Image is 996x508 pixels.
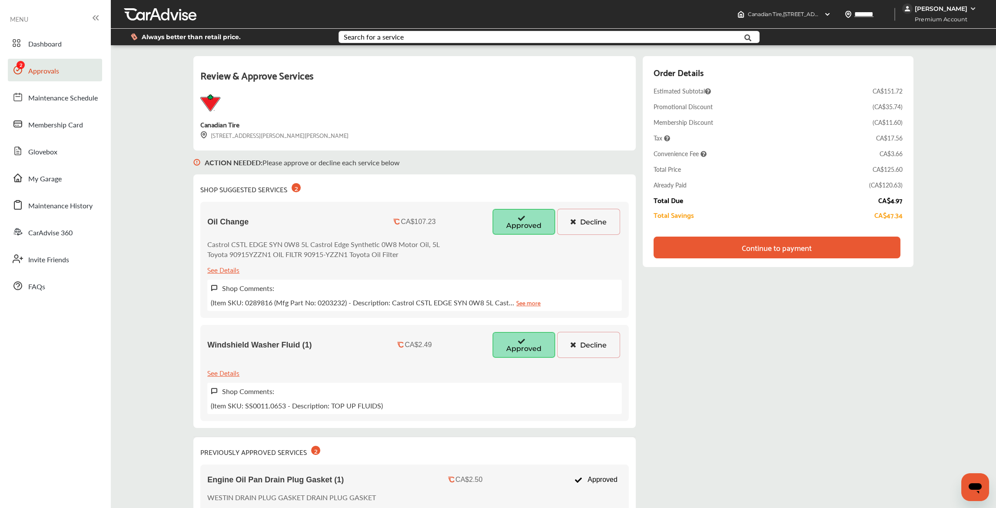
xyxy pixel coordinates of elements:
img: svg+xml;base64,PHN2ZyB3aWR0aD0iMTYiIGhlaWdodD0iMTciIHZpZXdCb3g9IjAgMCAxNiAxNyIgZmlsbD0ibm9uZSIgeG... [200,131,207,139]
span: CarAdvise 360 [28,227,73,239]
span: Engine Oil Pan Drain Plug Gasket (1) [207,475,344,485]
img: header-home-logo.8d720a4f.svg [737,11,744,18]
div: ( CA$120.63 ) [869,180,903,189]
div: Membership Discount [654,118,713,127]
div: Approved [570,471,621,488]
div: 2 [292,183,301,192]
span: Canadian Tire , [STREET_ADDRESS][PERSON_NAME] [PERSON_NAME] , ON L4K 5R3 [748,11,954,17]
img: WGsFRI8htEPBVLJbROoPRyZpYNWhNONpIPPETTm6eUC0GeLEiAAAAAElFTkSuQmCC [969,5,976,12]
a: Maintenance History [8,194,102,216]
a: My Garage [8,167,102,189]
button: Approved [492,332,555,358]
div: Total Due [654,196,683,204]
button: Approved [492,209,555,235]
div: CA$151.72 [873,87,903,95]
span: Dashboard [28,39,62,50]
a: See more [516,297,541,307]
span: Premium Account [903,15,974,24]
div: Total Savings [654,211,694,219]
img: svg+xml;base64,PHN2ZyB3aWR0aD0iMTYiIGhlaWdodD0iMTciIHZpZXdCb3g9IjAgMCAxNiAxNyIgZmlsbD0ibm9uZSIgeG... [211,284,218,292]
img: location_vector.a44bc228.svg [845,11,852,18]
div: [STREET_ADDRESS][PERSON_NAME][PERSON_NAME] [200,130,349,140]
div: 2 [311,446,320,455]
span: Estimated Subtotal [654,87,711,95]
span: FAQs [28,281,45,293]
span: Convenience Fee [654,149,707,158]
img: dollor_label_vector.a70140d1.svg [131,33,137,40]
a: Maintenance Schedule [8,86,102,108]
span: Always better than retail price. [142,34,241,40]
a: Approvals [8,59,102,81]
a: Invite Friends [8,247,102,270]
label: Shop Comments: [222,283,274,293]
p: (Item SKU: SS0011.0653 - Description: TOP UP FLUIDS) [211,401,383,411]
div: Total Price [654,165,681,174]
a: FAQs [8,274,102,297]
div: Continue to payment [742,243,812,252]
span: Maintenance History [28,201,93,212]
span: Invite Friends [28,254,69,266]
div: CA$2.50 [455,476,482,484]
p: WESTIN DRAIN PLUG GASKET DRAIN PLUG GASKET [207,492,376,502]
span: Windshield Washer Fluid (1) [207,341,312,350]
div: Review & Approve Services [200,67,629,94]
div: CA$4.97 [878,196,903,204]
div: Search for a service [344,33,404,40]
div: CA$47.34 [874,211,903,219]
a: Glovebox [8,140,102,162]
iframe: Button to launch messaging window [961,473,989,501]
span: Tax [654,134,670,142]
span: My Garage [28,174,62,185]
div: ( CA$11.60 ) [873,118,903,127]
div: [PERSON_NAME] [915,5,967,13]
label: Shop Comments: [222,386,274,396]
b: ACTION NEEDED : [205,157,262,167]
a: CarAdvise 360 [8,221,102,243]
img: logo-canadian-tire.png [200,94,220,111]
div: Promotional Discount [654,102,713,111]
button: Decline [557,332,620,358]
p: (Item SKU: 0289816 (Mfg Part No: 0203232) - Description: Castrol CSTL EDGE SYN 0W8 5L Cast… [211,297,541,307]
div: CA$2.49 [405,341,432,349]
p: Toyota 90915YZZN1 OIL FILTR 90915-YZZN1 Toyota Oil Filter [207,249,440,259]
div: See Details [207,264,239,275]
div: Order Details [654,65,704,80]
div: PREVIOUSLY APPROVED SERVICES [200,444,320,458]
p: Please approve or decline each service below [205,157,400,167]
img: header-divider.bc55588e.svg [894,8,895,21]
a: Dashboard [8,32,102,54]
img: header-down-arrow.9dd2ce7d.svg [824,11,831,18]
img: jVpblrzwTbfkPYzPPzSLxeg0AAAAASUVORK5CYII= [902,3,913,14]
div: CA$3.66 [880,149,903,158]
div: SHOP SUGGESTED SERVICES [200,181,301,195]
span: Membership Card [28,120,83,131]
span: Approvals [28,66,59,77]
span: Maintenance Schedule [28,93,98,104]
div: ( CA$35.74 ) [873,102,903,111]
a: Membership Card [8,113,102,135]
div: CA$107.23 [401,218,435,226]
button: Decline [557,209,620,235]
div: CA$17.56 [876,134,903,142]
img: svg+xml;base64,PHN2ZyB3aWR0aD0iMTYiIGhlaWdodD0iMTciIHZpZXdCb3g9IjAgMCAxNiAxNyIgZmlsbD0ibm9uZSIgeG... [193,150,200,174]
img: svg+xml;base64,PHN2ZyB3aWR0aD0iMTYiIGhlaWdodD0iMTciIHZpZXdCb3g9IjAgMCAxNiAxNyIgZmlsbD0ibm9uZSIgeG... [211,388,218,395]
div: Already Paid [654,180,687,189]
span: MENU [10,16,28,23]
div: See Details [207,367,239,378]
p: Castrol CSTL EDGE SYN 0W8 5L Castrol Edge Synthetic 0W8 Motor Oil, 5L [207,239,440,249]
span: Glovebox [28,147,57,158]
div: Canadian Tire [200,118,239,130]
div: CA$125.60 [873,165,903,174]
span: Oil Change [207,217,249,227]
